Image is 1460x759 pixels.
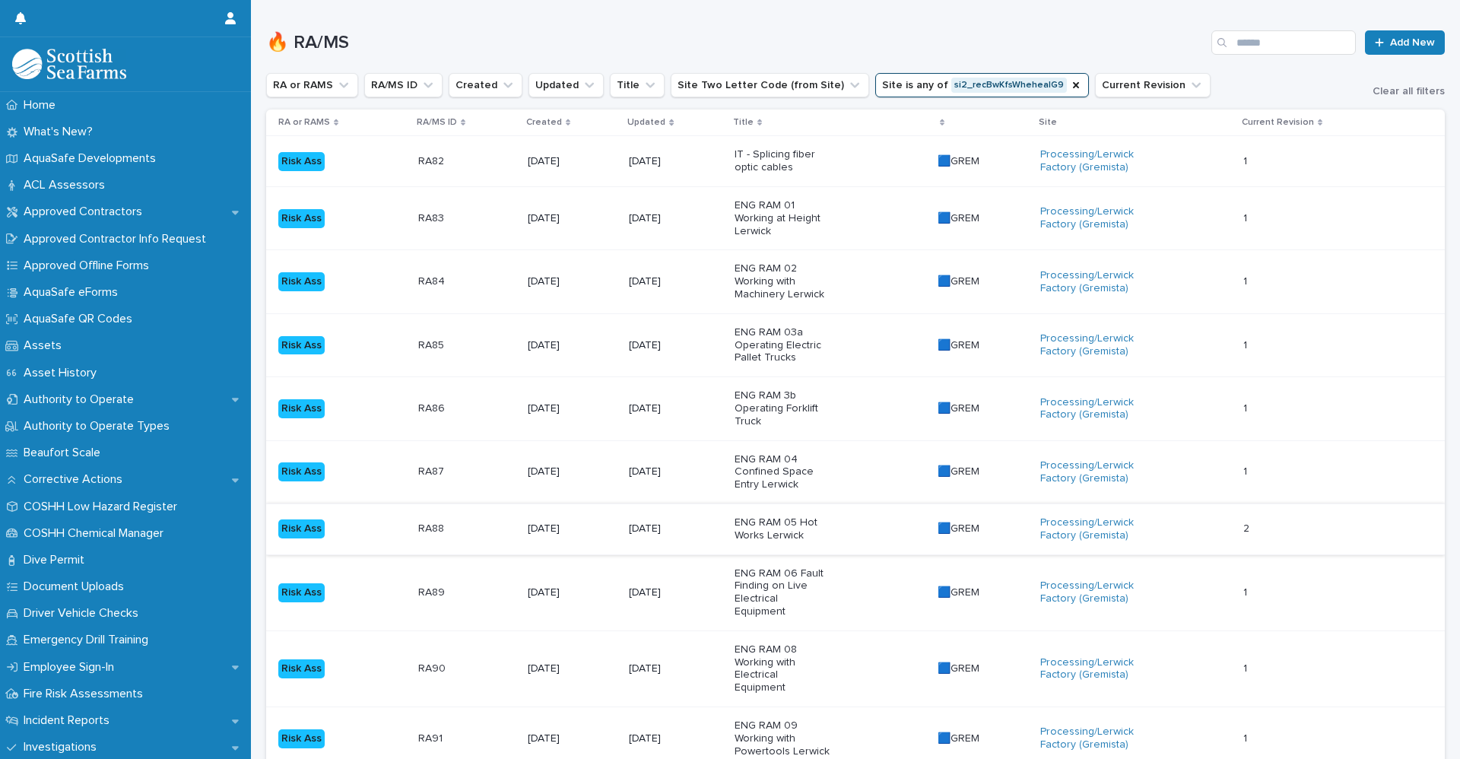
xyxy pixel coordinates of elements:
p: IT - Splicing fiber optic cables [735,148,830,174]
p: What's New? [17,125,105,139]
p: Document Uploads [17,580,136,594]
p: RA/MS ID [417,114,457,131]
a: Add New [1365,30,1445,55]
p: 1 [1243,152,1250,168]
p: RA89 [418,583,448,599]
button: Clear all filters [1360,86,1445,97]
a: Processing/Lerwick Factory (Gremista) [1040,580,1135,605]
h1: 🔥 RA/MS [266,32,1205,54]
button: Updated [528,73,604,97]
input: Search [1211,30,1356,55]
p: [DATE] [629,402,722,415]
a: Processing/Lerwick Factory (Gremista) [1040,396,1135,422]
p: Authority to Operate Types [17,419,182,433]
p: RA86 [418,399,448,415]
button: Title [610,73,665,97]
div: Risk Ass [278,462,325,481]
p: Corrective Actions [17,472,135,487]
p: ENG RAM 03a Operating Electric Pallet Trucks [735,326,830,364]
button: RA or RAMS [266,73,358,97]
div: Risk Ass [278,399,325,418]
p: ENG RAM 3b Operating Forklift Truck [735,389,830,427]
p: COSHH Chemical Manager [17,526,176,541]
tr: Risk AssRA87RA87 [DATE][DATE]ENG RAM 04 Confined Space Entry Lerwick🟦GREM🟦GREM Processing/Lerwick... [266,440,1445,503]
p: Created [526,114,562,131]
p: 🟦GREM [938,272,982,288]
p: Dive Permit [17,553,97,567]
tr: Risk AssRA86RA86 [DATE][DATE]ENG RAM 3b Operating Forklift Truck🟦GREM🟦GREM Processing/Lerwick Fac... [266,377,1445,440]
p: [DATE] [528,339,617,352]
p: Emergency Drill Training [17,633,160,647]
p: [DATE] [528,586,617,599]
p: ENG RAM 06 Fault Finding on Live Electrical Equipment [735,567,830,618]
a: Processing/Lerwick Factory (Gremista) [1040,656,1135,682]
div: Risk Ass [278,729,325,748]
a: Processing/Lerwick Factory (Gremista) [1040,269,1135,295]
p: ACL Assessors [17,178,117,192]
p: [DATE] [629,662,722,675]
p: [DATE] [629,275,722,288]
a: Processing/Lerwick Factory (Gremista) [1040,205,1135,231]
a: Processing/Lerwick Factory (Gremista) [1040,332,1135,358]
p: [DATE] [528,402,617,415]
tr: Risk AssRA82RA82 [DATE][DATE]IT - Splicing fiber optic cables🟦GREM🟦GREM Processing/Lerwick Factor... [266,136,1445,187]
p: 1 [1243,399,1250,415]
p: RA90 [418,659,449,675]
span: Add New [1390,37,1435,48]
p: ENG RAM 05 Hot Works Lerwick [735,516,830,542]
a: Processing/Lerwick Factory (Gremista) [1040,459,1135,485]
p: 🟦GREM [938,399,982,415]
p: RA84 [418,272,448,288]
p: Assets [17,338,74,353]
p: 🟦GREM [938,659,982,675]
p: Driver Vehicle Checks [17,606,151,621]
p: AquaSafe eForms [17,285,130,300]
p: 1 [1243,583,1250,599]
p: AquaSafe Developments [17,151,168,166]
p: 🟦GREM [938,152,982,168]
p: RA91 [418,729,446,745]
button: Created [449,73,522,97]
p: Fire Risk Assessments [17,687,155,701]
p: Investigations [17,740,109,754]
a: Processing/Lerwick Factory (Gremista) [1040,148,1135,174]
p: 1 [1243,209,1250,225]
p: Updated [627,114,665,131]
p: 🟦GREM [938,209,982,225]
tr: Risk AssRA83RA83 [DATE][DATE]ENG RAM 01 Working at Height Lerwick🟦GREM🟦GREM Processing/Lerwick Fa... [266,186,1445,249]
p: Asset History [17,366,109,380]
tr: Risk AssRA84RA84 [DATE][DATE]ENG RAM 02 Working with Machinery Lerwick🟦GREM🟦GREM Processing/Lerwi... [266,250,1445,313]
p: [DATE] [528,522,617,535]
p: [DATE] [528,275,617,288]
tr: Risk AssRA85RA85 [DATE][DATE]ENG RAM 03a Operating Electric Pallet Trucks🟦GREM🟦GREM Processing/Le... [266,313,1445,376]
p: [DATE] [528,732,617,745]
p: 🟦GREM [938,336,982,352]
p: [DATE] [528,662,617,675]
p: [DATE] [629,465,722,478]
p: [DATE] [629,586,722,599]
p: 2 [1243,519,1252,535]
p: 1 [1243,659,1250,675]
div: Risk Ass [278,209,325,228]
p: RA88 [418,519,447,535]
button: Site Two Letter Code (from Site) [671,73,869,97]
p: 🟦GREM [938,519,982,535]
tr: Risk AssRA89RA89 [DATE][DATE]ENG RAM 06 Fault Finding on Live Electrical Equipment🟦GREM🟦GREM Proc... [266,554,1445,630]
div: Risk Ass [278,583,325,602]
p: 1 [1243,272,1250,288]
p: RA85 [418,336,447,352]
button: Current Revision [1095,73,1211,97]
div: Risk Ass [278,659,325,678]
span: Clear all filters [1373,86,1445,97]
p: RA82 [418,152,447,168]
p: Beaufort Scale [17,446,113,460]
button: RA/MS ID [364,73,443,97]
a: Processing/Lerwick Factory (Gremista) [1040,516,1135,542]
p: 🟦GREM [938,583,982,599]
p: [DATE] [629,339,722,352]
tr: Risk AssRA90RA90 [DATE][DATE]ENG RAM 08 Working with Electrical Equipment🟦GREM🟦GREM Processing/Le... [266,630,1445,707]
p: RA or RAMS [278,114,330,131]
a: Processing/Lerwick Factory (Gremista) [1040,726,1135,751]
p: Approved Offline Forms [17,259,161,273]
